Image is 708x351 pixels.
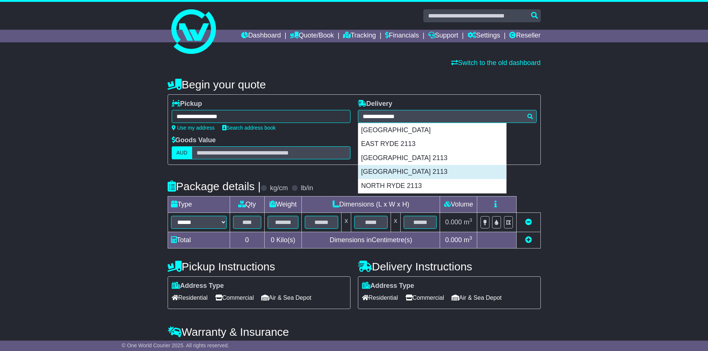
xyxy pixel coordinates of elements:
[241,30,281,42] a: Dashboard
[391,213,400,232] td: x
[270,184,288,192] label: kg/cm
[215,292,254,303] span: Commercial
[452,292,502,303] span: Air & Sea Depot
[451,59,540,66] a: Switch to the old dashboard
[302,232,440,248] td: Dimensions in Centimetre(s)
[440,196,477,213] td: Volume
[428,30,458,42] a: Support
[358,165,506,179] div: [GEOGRAPHIC_DATA] 2113
[302,196,440,213] td: Dimensions (L x W x H)
[469,235,472,241] sup: 3
[264,196,302,213] td: Weight
[168,196,230,213] td: Type
[230,232,264,248] td: 0
[172,282,224,290] label: Address Type
[168,260,350,273] h4: Pickup Instructions
[525,218,532,226] a: Remove this item
[343,30,376,42] a: Tracking
[362,282,414,290] label: Address Type
[290,30,334,42] a: Quote/Book
[264,232,302,248] td: Kilo(s)
[122,342,229,348] span: © One World Courier 2025. All rights reserved.
[172,292,208,303] span: Residential
[358,137,506,151] div: EAST RYDE 2113
[168,180,261,192] h4: Package details |
[362,292,398,303] span: Residential
[342,213,351,232] td: x
[168,78,541,91] h4: Begin your quote
[222,125,276,131] a: Search address book
[172,146,193,159] label: AUD
[358,260,541,273] h4: Delivery Instructions
[301,184,313,192] label: lb/in
[358,110,537,123] typeahead: Please provide city
[469,217,472,223] sup: 3
[358,179,506,193] div: NORTH RYDE 2113
[172,125,215,131] a: Use my address
[172,100,202,108] label: Pickup
[168,232,230,248] td: Total
[172,136,216,144] label: Goods Value
[509,30,540,42] a: Reseller
[271,236,274,244] span: 0
[358,100,392,108] label: Delivery
[464,218,472,226] span: m
[445,236,462,244] span: 0.000
[358,151,506,165] div: [GEOGRAPHIC_DATA] 2113
[525,236,532,244] a: Add new item
[168,326,541,338] h4: Warranty & Insurance
[358,123,506,137] div: [GEOGRAPHIC_DATA]
[445,218,462,226] span: 0.000
[468,30,500,42] a: Settings
[261,292,311,303] span: Air & Sea Depot
[230,196,264,213] td: Qty
[385,30,419,42] a: Financials
[464,236,472,244] span: m
[405,292,444,303] span: Commercial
